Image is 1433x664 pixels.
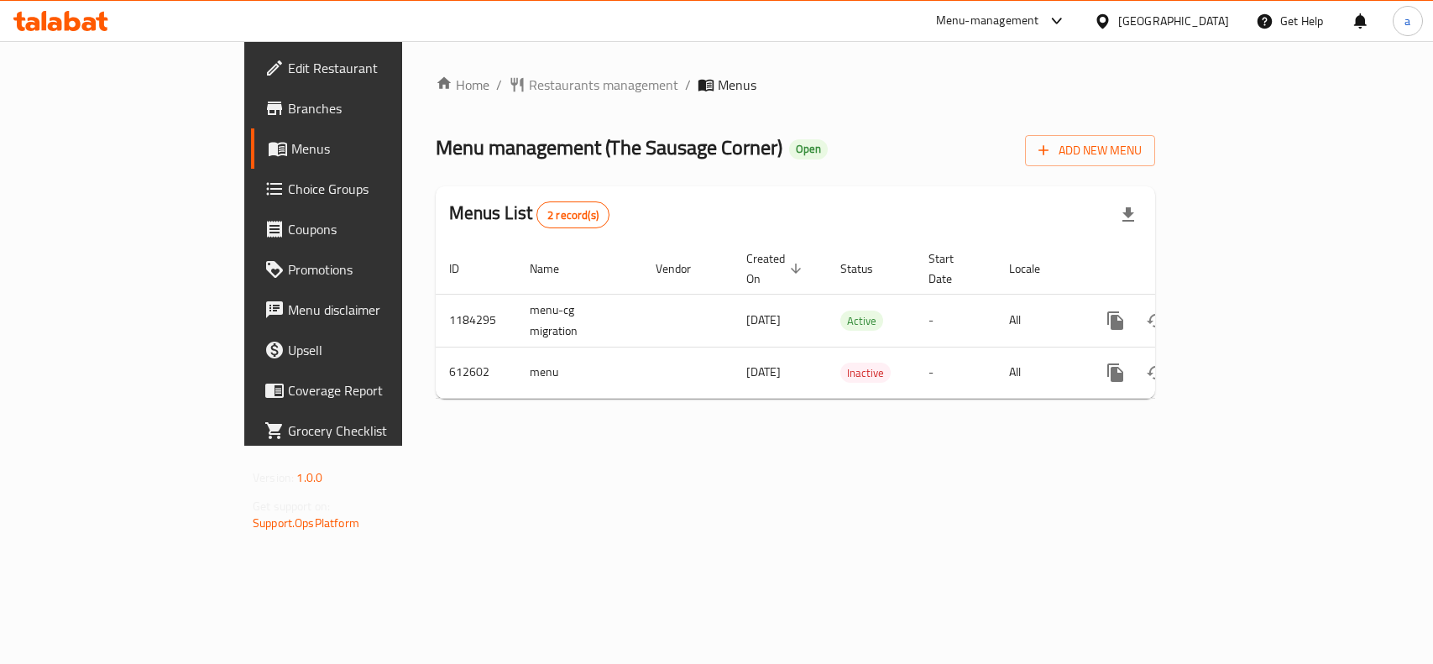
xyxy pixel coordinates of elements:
[251,88,484,128] a: Branches
[936,11,1039,31] div: Menu-management
[251,410,484,451] a: Grocery Checklist
[746,248,807,289] span: Created On
[288,219,470,239] span: Coupons
[516,294,642,347] td: menu-cg migration
[291,139,470,159] span: Menus
[251,290,484,330] a: Menu disclaimer
[296,467,322,489] span: 1.0.0
[288,179,470,199] span: Choice Groups
[516,347,642,398] td: menu
[915,294,996,347] td: -
[251,249,484,290] a: Promotions
[251,48,484,88] a: Edit Restaurant
[251,330,484,370] a: Upsell
[1096,301,1136,341] button: more
[288,421,470,441] span: Grocery Checklist
[288,259,470,280] span: Promotions
[996,347,1082,398] td: All
[253,512,359,534] a: Support.OpsPlatform
[530,259,581,279] span: Name
[288,98,470,118] span: Branches
[509,75,678,95] a: Restaurants management
[251,128,484,169] a: Menus
[1096,353,1136,393] button: more
[251,370,484,410] a: Coverage Report
[746,309,781,331] span: [DATE]
[928,248,975,289] span: Start Date
[840,363,891,383] div: Inactive
[436,128,782,166] span: Menu management ( The Sausage Corner )
[1025,135,1155,166] button: Add New Menu
[1136,301,1176,341] button: Change Status
[1404,12,1410,30] span: a
[718,75,756,95] span: Menus
[536,201,609,228] div: Total records count
[746,361,781,383] span: [DATE]
[1118,12,1229,30] div: [GEOGRAPHIC_DATA]
[1136,353,1176,393] button: Change Status
[449,259,481,279] span: ID
[436,243,1270,399] table: enhanced table
[537,207,609,223] span: 2 record(s)
[840,259,895,279] span: Status
[996,294,1082,347] td: All
[288,380,470,400] span: Coverage Report
[496,75,502,95] li: /
[1108,195,1148,235] div: Export file
[251,169,484,209] a: Choice Groups
[251,209,484,249] a: Coupons
[1082,243,1270,295] th: Actions
[288,340,470,360] span: Upsell
[685,75,691,95] li: /
[253,495,330,517] span: Get support on:
[288,58,470,78] span: Edit Restaurant
[840,363,891,383] span: Inactive
[529,75,678,95] span: Restaurants management
[436,75,1155,95] nav: breadcrumb
[1009,259,1062,279] span: Locale
[840,311,883,331] div: Active
[288,300,470,320] span: Menu disclaimer
[656,259,713,279] span: Vendor
[840,311,883,331] span: Active
[789,139,828,159] div: Open
[449,201,609,228] h2: Menus List
[789,142,828,156] span: Open
[915,347,996,398] td: -
[253,467,294,489] span: Version:
[1038,140,1142,161] span: Add New Menu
